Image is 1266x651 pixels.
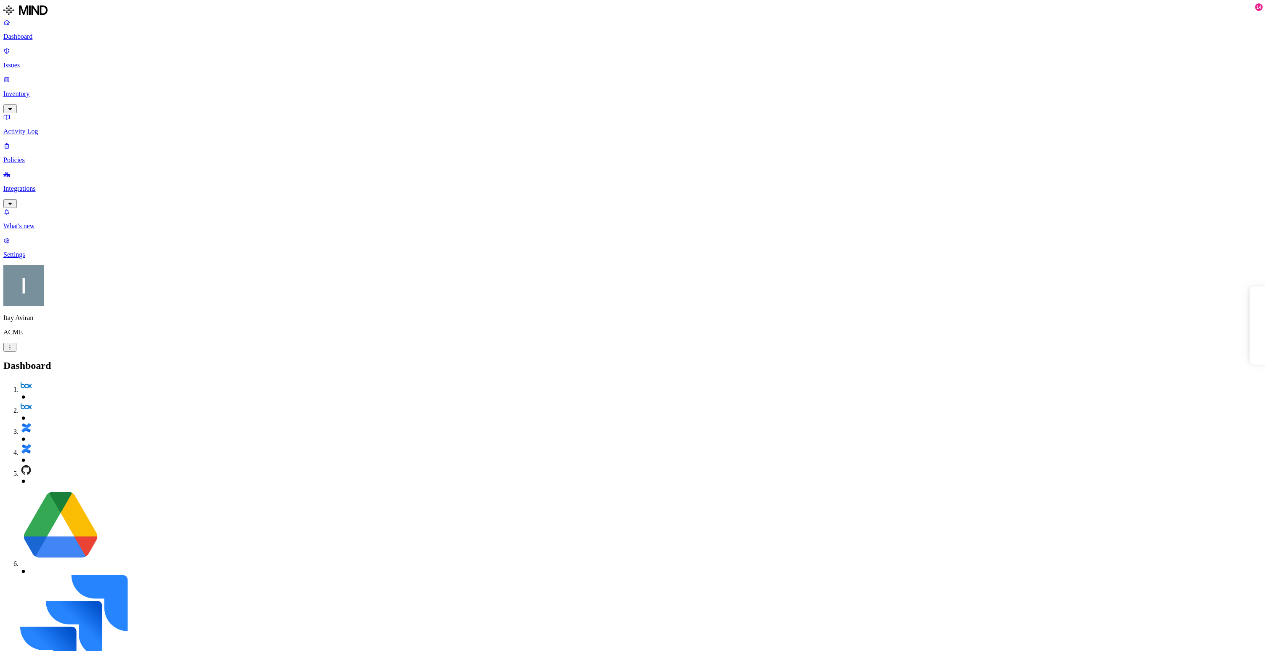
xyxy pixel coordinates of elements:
a: Inventory [3,76,1263,112]
img: box.svg [20,401,32,413]
img: github.svg [20,464,32,476]
p: Issues [3,61,1263,69]
h2: Dashboard [3,360,1263,371]
a: Dashboard [3,19,1263,40]
a: Issues [3,47,1263,69]
p: Integrations [3,185,1263,192]
img: Itay Aviran [3,265,44,306]
img: confluence.svg [20,443,32,455]
a: Activity Log [3,113,1263,135]
img: confluence.svg [20,422,32,434]
p: Activity Log [3,128,1263,135]
p: Policies [3,156,1263,164]
a: Policies [3,142,1263,164]
img: MIND [3,3,48,17]
a: Settings [3,237,1263,259]
p: Dashboard [3,33,1263,40]
div: 14 [1255,3,1263,11]
a: Integrations [3,171,1263,207]
p: Inventory [3,90,1263,98]
p: Settings [3,251,1263,259]
p: What's new [3,222,1263,230]
img: box.svg [20,380,32,392]
img: google-drive.svg [20,485,101,566]
a: MIND [3,3,1263,19]
a: What's new [3,208,1263,230]
p: ACME [3,328,1263,336]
